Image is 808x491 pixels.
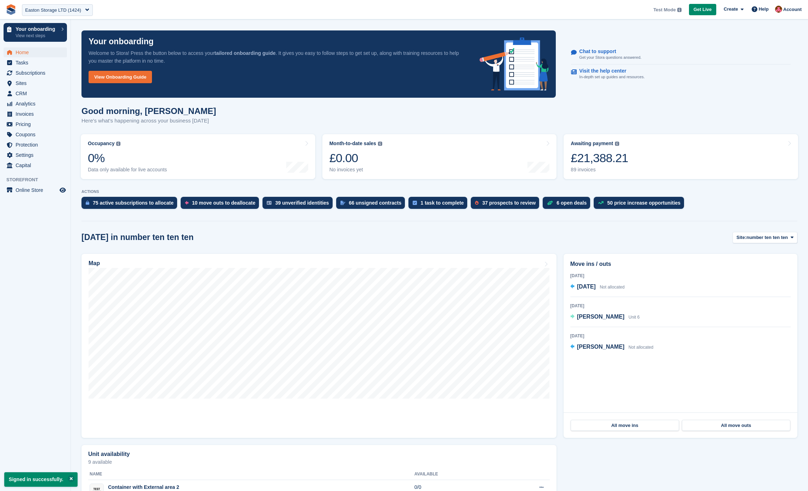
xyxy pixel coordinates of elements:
[4,130,67,139] a: menu
[88,167,167,173] div: Data only available for live accounts
[598,201,604,204] img: price_increase_opportunities-93ffe204e8149a01c8c9dc8f82e8f89637d9d84a8eef4429ea346261dce0b2c0.svg
[579,74,645,80] p: In-depth set up guides and resources.
[89,260,100,267] h2: Map
[16,109,58,119] span: Invoices
[16,185,58,195] span: Online Store
[16,160,58,170] span: Capital
[547,200,553,205] img: deal-1b604bf984904fb50ccaf53a9ad4b4a5d6e5aea283cecdc64d6e3604feb123c2.svg
[570,282,625,292] a: [DATE] Not allocated
[783,6,802,13] span: Account
[677,8,682,12] img: icon-info-grey-7440780725fd019a000dd9b08b2336e03edf1995a4989e88bcd33f0948082b44.svg
[413,201,417,205] img: task-75834270c22a3079a89374b754ae025e5fb1db73e45f91037f5363f120a921f8.svg
[86,200,89,205] img: active_subscription_to_allocate_icon-d502201f5373d7db506a760aba3b589e785aa758c864c3986d89f69b8ff3...
[577,284,596,290] span: [DATE]
[6,176,70,183] span: Storefront
[81,233,193,242] h2: [DATE] in number ten ten ten
[6,4,16,15] img: stora-icon-8386f47178a22dfd0bd8f6a31ec36ba5ce8667c1dd55bd0f319d3a0aa187defe.svg
[570,273,791,279] div: [DATE]
[408,197,471,212] a: 1 task to complete
[108,484,179,491] div: Container with External area 2
[579,68,639,74] p: Visit the help center
[16,150,58,160] span: Settings
[349,200,402,206] div: 66 unsigned contracts
[81,106,216,116] h1: Good morning, [PERSON_NAME]
[16,130,58,139] span: Coupons
[329,141,376,147] div: Month-to-date sales
[480,38,549,91] img: onboarding-info-6c161a55d2c0e0a8cae90662b2fe09162a5109e8cc188191df67fb4f79e88e88.svg
[181,197,262,212] a: 10 move outs to deallocate
[16,89,58,98] span: CRM
[4,47,67,57] a: menu
[571,151,628,165] div: £21,388.21
[336,197,409,212] a: 66 unsigned contracts
[733,232,797,244] button: Site: number ten ten ten
[579,55,641,61] p: Get your Stora questions answered.
[58,186,67,194] a: Preview store
[471,197,543,212] a: 37 prospects to review
[4,68,67,78] a: menu
[16,47,58,57] span: Home
[571,167,628,173] div: 89 invoices
[185,201,188,205] img: move_outs_to_deallocate_icon-f764333ba52eb49d3ac5e1228854f67142a1ed5810a6f6cc68b1a99e826820c5.svg
[16,68,58,78] span: Subscriptions
[724,6,738,13] span: Create
[628,345,653,350] span: Not allocated
[570,343,654,352] a: [PERSON_NAME] Not allocated
[475,201,479,205] img: prospect-51fa495bee0391a8d652442698ab0144808aea92771e9ea1ae160a38d050c398.svg
[414,469,498,480] th: Available
[694,6,712,13] span: Get Live
[16,99,58,109] span: Analytics
[594,197,688,212] a: 50 price increase opportunities
[93,200,174,206] div: 75 active subscriptions to allocate
[571,141,613,147] div: Awaiting payment
[570,333,791,339] div: [DATE]
[16,33,58,39] p: View next steps
[89,71,152,83] a: View Onboarding Guide
[556,200,587,206] div: 6 open deals
[81,189,797,194] p: ACTIONS
[4,23,67,42] a: Your onboarding View next steps
[420,200,464,206] div: 1 task to complete
[628,315,639,320] span: Unit 6
[88,469,414,480] th: Name
[4,99,67,109] a: menu
[192,200,255,206] div: 10 move outs to deallocate
[4,58,67,68] a: menu
[4,472,78,487] p: Signed in successfully.
[570,303,791,309] div: [DATE]
[571,45,791,64] a: Chat to support Get your Stora questions answered.
[214,50,276,56] strong: tailored onboarding guide
[570,313,640,322] a: [PERSON_NAME] Unit 6
[759,6,769,13] span: Help
[775,6,782,13] img: Bradley Easton
[570,260,791,268] h2: Move ins / outs
[25,7,81,14] div: Easton Storage LTD (1424)
[16,27,58,32] p: Your onboarding
[16,119,58,129] span: Pricing
[267,201,272,205] img: verify_identity-adf6edd0f0f0b5bbfe63781bf79b02c33cf7c696d77639b501bdc392416b5a36.svg
[116,142,120,146] img: icon-info-grey-7440780725fd019a000dd9b08b2336e03edf1995a4989e88bcd33f0948082b44.svg
[4,119,67,129] a: menu
[571,420,679,431] a: All move ins
[4,89,67,98] a: menu
[16,78,58,88] span: Sites
[88,459,550,464] p: 9 available
[577,344,625,350] span: [PERSON_NAME]
[81,134,315,179] a: Occupancy 0% Data only available for live accounts
[4,185,67,195] a: menu
[329,151,382,165] div: £0.00
[89,38,154,46] p: Your onboarding
[88,151,167,165] div: 0%
[543,197,594,212] a: 6 open deals
[262,197,336,212] a: 39 unverified identities
[689,4,716,16] a: Get Live
[607,200,680,206] div: 50 price increase opportunities
[88,141,114,147] div: Occupancy
[577,314,625,320] span: [PERSON_NAME]
[615,142,619,146] img: icon-info-grey-7440780725fd019a000dd9b08b2336e03edf1995a4989e88bcd33f0948082b44.svg
[81,197,181,212] a: 75 active subscriptions to allocate
[329,167,382,173] div: No invoices yet
[4,140,67,150] a: menu
[16,140,58,150] span: Protection
[746,234,788,241] span: number ten ten ten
